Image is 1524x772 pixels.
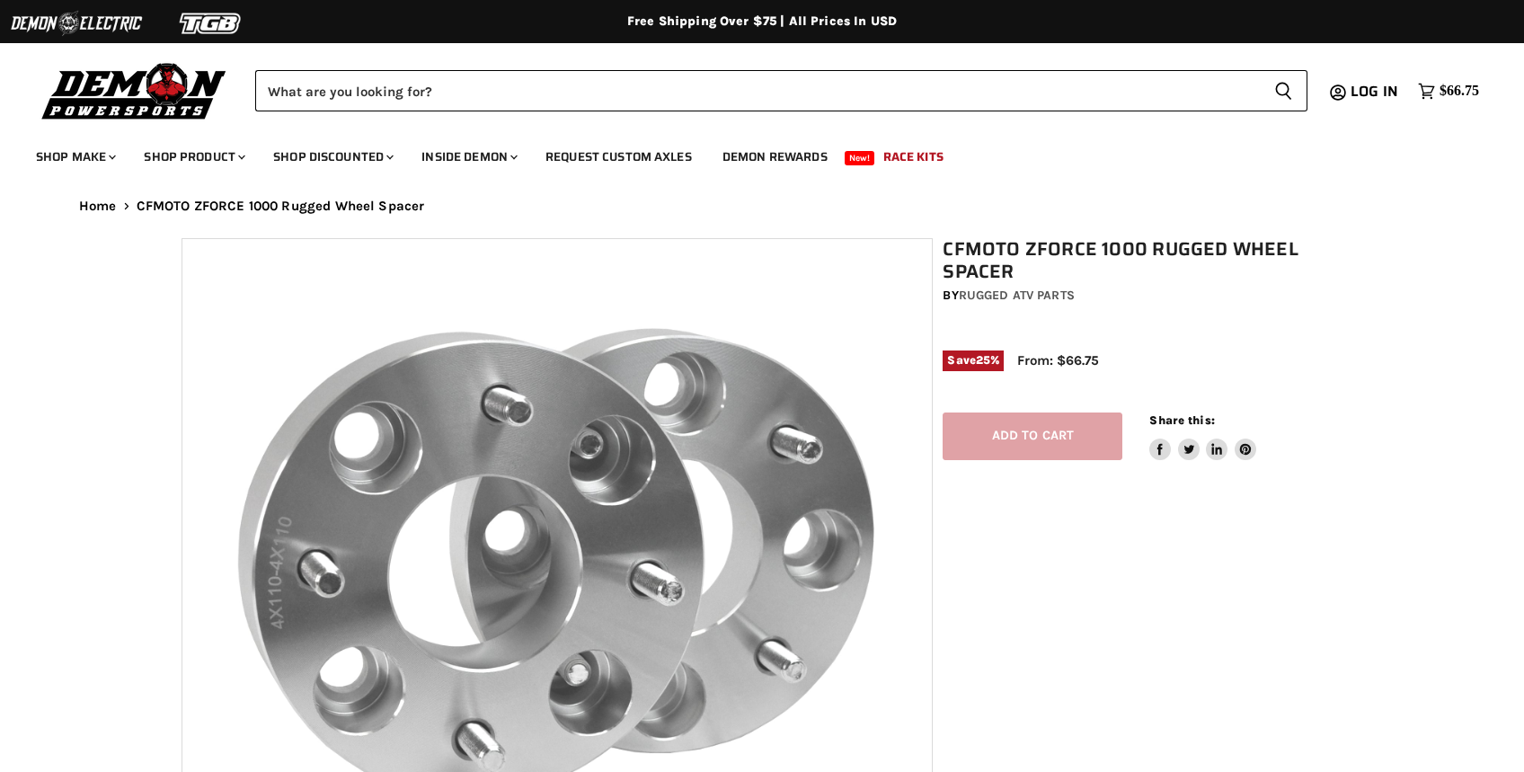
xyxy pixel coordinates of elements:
div: Free Shipping Over $75 | All Prices In USD [43,13,1481,30]
span: Save % [943,351,1004,370]
a: Race Kits [870,138,957,175]
a: Shop Make [22,138,127,175]
div: by [943,286,1352,306]
span: Share this: [1149,413,1214,427]
h1: CFMOTO ZFORCE 1000 Rugged Wheel Spacer [943,238,1352,283]
input: Search [255,70,1260,111]
form: Product [255,70,1307,111]
button: Search [1260,70,1307,111]
span: 25 [976,353,990,367]
a: $66.75 [1409,78,1488,104]
span: $66.75 [1440,83,1479,100]
img: Demon Powersports [36,58,233,122]
a: Rugged ATV Parts [959,288,1075,303]
a: Shop Product [130,138,256,175]
a: Shop Discounted [260,138,404,175]
img: Demon Electric Logo 2 [9,6,144,40]
a: Home [79,199,117,214]
a: Log in [1342,84,1409,100]
a: Request Custom Axles [532,138,705,175]
span: CFMOTO ZFORCE 1000 Rugged Wheel Spacer [137,199,425,214]
a: Demon Rewards [709,138,841,175]
span: New! [845,151,875,165]
span: From: $66.75 [1017,352,1099,368]
img: TGB Logo 2 [144,6,279,40]
span: Log in [1351,80,1398,102]
ul: Main menu [22,131,1475,175]
nav: Breadcrumbs [43,199,1481,214]
aside: Share this: [1149,413,1256,460]
a: Inside Demon [408,138,528,175]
